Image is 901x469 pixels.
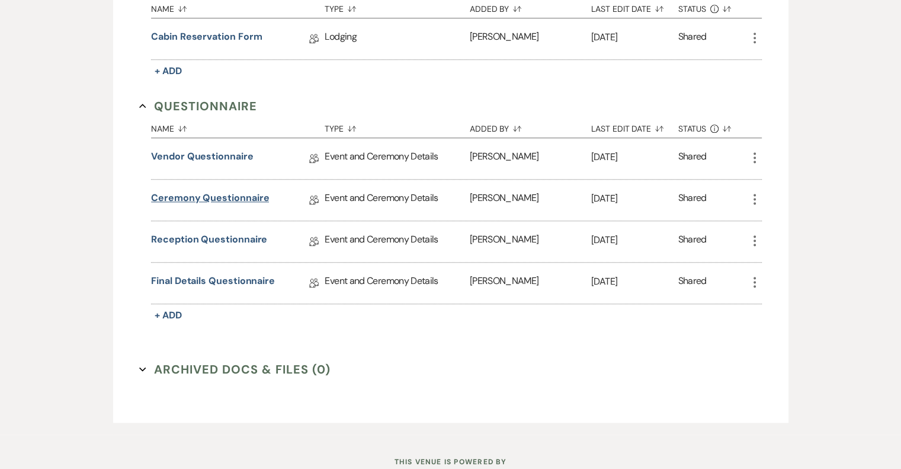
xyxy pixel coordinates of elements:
p: [DATE] [591,149,678,165]
button: Status [678,115,748,138]
div: [PERSON_NAME] [470,18,591,59]
span: + Add [155,65,182,77]
div: [PERSON_NAME] [470,180,591,221]
div: [PERSON_NAME] [470,221,591,262]
span: Status [678,5,707,13]
p: [DATE] [591,191,678,206]
p: [DATE] [591,274,678,289]
div: Shared [678,232,707,251]
button: Archived Docs & Files (0) [139,360,331,378]
div: Shared [678,191,707,209]
button: Added By [470,115,591,138]
button: + Add [151,63,185,79]
button: Last Edit Date [591,115,678,138]
div: Shared [678,149,707,168]
button: Type [325,115,469,138]
button: Questionnaire [139,97,257,115]
a: Cabin Reservation Form [151,30,262,48]
button: + Add [151,307,185,324]
button: Name [151,115,325,138]
p: [DATE] [591,30,678,45]
a: Ceremony Questionnaire [151,191,269,209]
div: Event and Ceremony Details [325,180,469,221]
div: Event and Ceremony Details [325,263,469,304]
div: Event and Ceremony Details [325,221,469,262]
span: + Add [155,309,182,321]
div: Lodging [325,18,469,59]
span: Status [678,125,707,133]
div: [PERSON_NAME] [470,263,591,304]
div: Shared [678,30,707,48]
a: Reception Questionnaire [151,232,267,251]
a: Vendor Questionnaire [151,149,253,168]
a: Final Details Questionnaire [151,274,275,292]
p: [DATE] [591,232,678,248]
div: Shared [678,274,707,292]
div: [PERSON_NAME] [470,138,591,179]
div: Event and Ceremony Details [325,138,469,179]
